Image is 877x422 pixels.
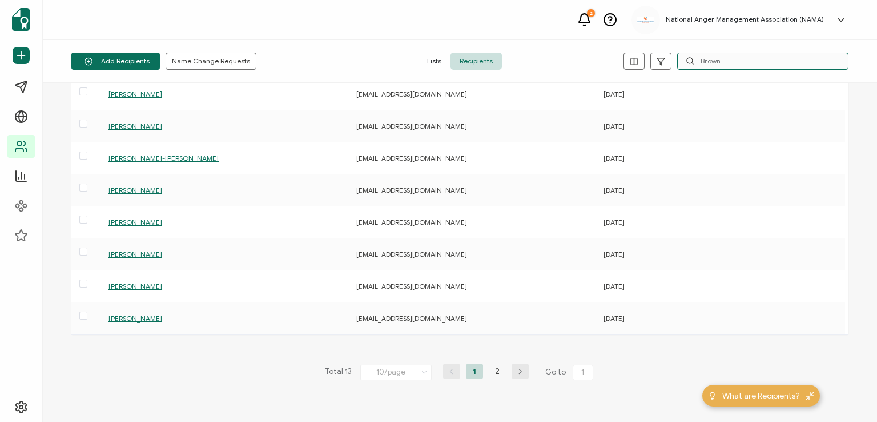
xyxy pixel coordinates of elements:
span: Go to [545,364,596,380]
input: Select [360,365,432,380]
span: [PERSON_NAME] [108,218,162,226]
span: [PERSON_NAME] [108,90,162,98]
span: [DATE] [604,218,625,226]
input: Search [677,53,848,70]
span: [PERSON_NAME] [108,314,162,323]
span: Total 13 [325,364,352,380]
span: [PERSON_NAME] [108,250,162,258]
span: [EMAIL_ADDRESS][DOMAIN_NAME] [356,282,467,290]
span: [DATE] [604,250,625,258]
span: Name Change Requests [172,58,250,65]
span: [DATE] [604,314,625,323]
li: 2 [489,364,506,379]
span: [EMAIL_ADDRESS][DOMAIN_NAME] [356,218,467,226]
h5: National Anger Management Association (NAMA) [666,15,824,23]
button: Name Change Requests [166,53,256,70]
span: [PERSON_NAME] [108,186,162,194]
span: [PERSON_NAME]-[PERSON_NAME] [108,154,219,162]
span: [EMAIL_ADDRESS][DOMAIN_NAME] [356,186,467,194]
span: [DATE] [604,186,625,194]
span: [EMAIL_ADDRESS][DOMAIN_NAME] [356,90,467,98]
div: 2 [587,9,595,17]
img: sertifier-logomark-colored.svg [12,8,30,31]
iframe: Chat Widget [820,367,877,422]
span: Lists [418,53,450,70]
span: [EMAIL_ADDRESS][DOMAIN_NAME] [356,314,467,323]
button: Add Recipients [71,53,160,70]
li: 1 [466,364,483,379]
span: [EMAIL_ADDRESS][DOMAIN_NAME] [356,250,467,258]
span: What are Recipients? [722,390,800,402]
span: [PERSON_NAME] [108,122,162,130]
span: [PERSON_NAME] [108,282,162,290]
span: [DATE] [604,90,625,98]
span: [EMAIL_ADDRESS][DOMAIN_NAME] [356,154,467,162]
span: [DATE] [604,282,625,290]
span: [DATE] [604,154,625,162]
img: minimize-icon.svg [806,392,814,400]
span: [EMAIL_ADDRESS][DOMAIN_NAME] [356,122,467,130]
img: 3ca2817c-e862-47f7-b2ec-945eb25c4a6c.jpg [637,17,654,23]
span: [DATE] [604,122,625,130]
span: Recipients [450,53,502,70]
